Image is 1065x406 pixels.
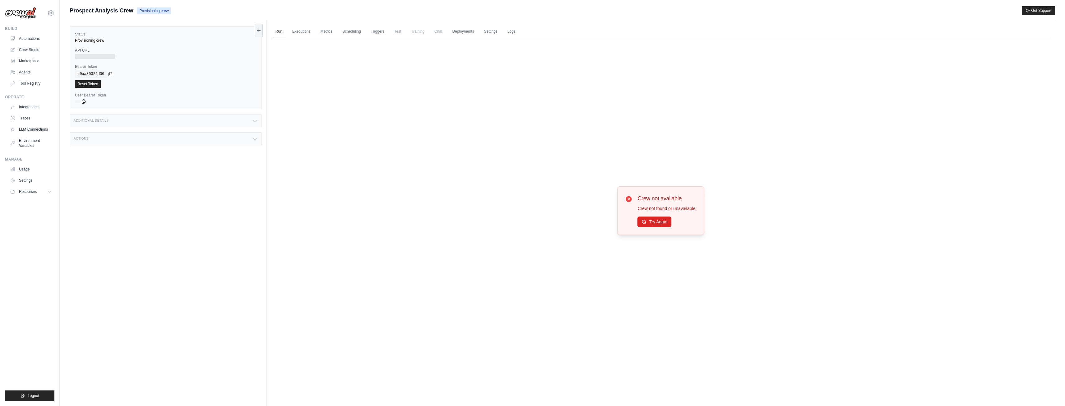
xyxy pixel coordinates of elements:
label: Status [75,32,256,37]
a: Integrations [7,102,54,112]
span: Provisioning crew [137,7,171,14]
a: Crew Studio [7,45,54,55]
a: Settings [7,175,54,185]
a: Metrics [317,25,336,38]
button: Get Support [1022,6,1055,15]
span: Training is not available until the deployment is complete [407,25,428,38]
button: Try Again [637,217,671,227]
a: Deployments [448,25,478,38]
img: Logo [5,7,36,19]
a: Scheduling [339,25,364,38]
a: Automations [7,34,54,44]
div: Provisioning crew [75,38,256,43]
h3: Crew not available [637,194,697,203]
label: API URL [75,48,256,53]
div: Manage [5,157,54,162]
span: Resources [19,189,37,194]
a: Marketplace [7,56,54,66]
label: Bearer Token [75,64,256,69]
span: Test [391,25,405,38]
a: Reset Token [75,80,101,88]
h3: Additional Details [74,119,109,123]
a: Settings [480,25,501,38]
a: Usage [7,164,54,174]
label: User Bearer Token [75,93,256,98]
p: Crew not found or unavailable. [637,205,697,212]
a: Executions [289,25,314,38]
a: Triggers [367,25,388,38]
div: Build [5,26,54,31]
a: Agents [7,67,54,77]
a: Environment Variables [7,136,54,151]
a: Tool Registry [7,78,54,88]
span: Logout [28,393,39,398]
div: Operate [5,95,54,100]
code: b9aa8032fd00 [75,70,107,78]
iframe: Chat Widget [1034,376,1065,406]
button: Logout [5,390,54,401]
button: Resources [7,187,54,197]
a: Traces [7,113,54,123]
a: LLM Connections [7,124,54,134]
a: Run [272,25,286,38]
span: Chat is not available until the deployment is complete [431,25,446,38]
a: Logs [504,25,519,38]
h3: Actions [74,137,89,141]
span: Prospect Analysis Crew [70,6,133,15]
